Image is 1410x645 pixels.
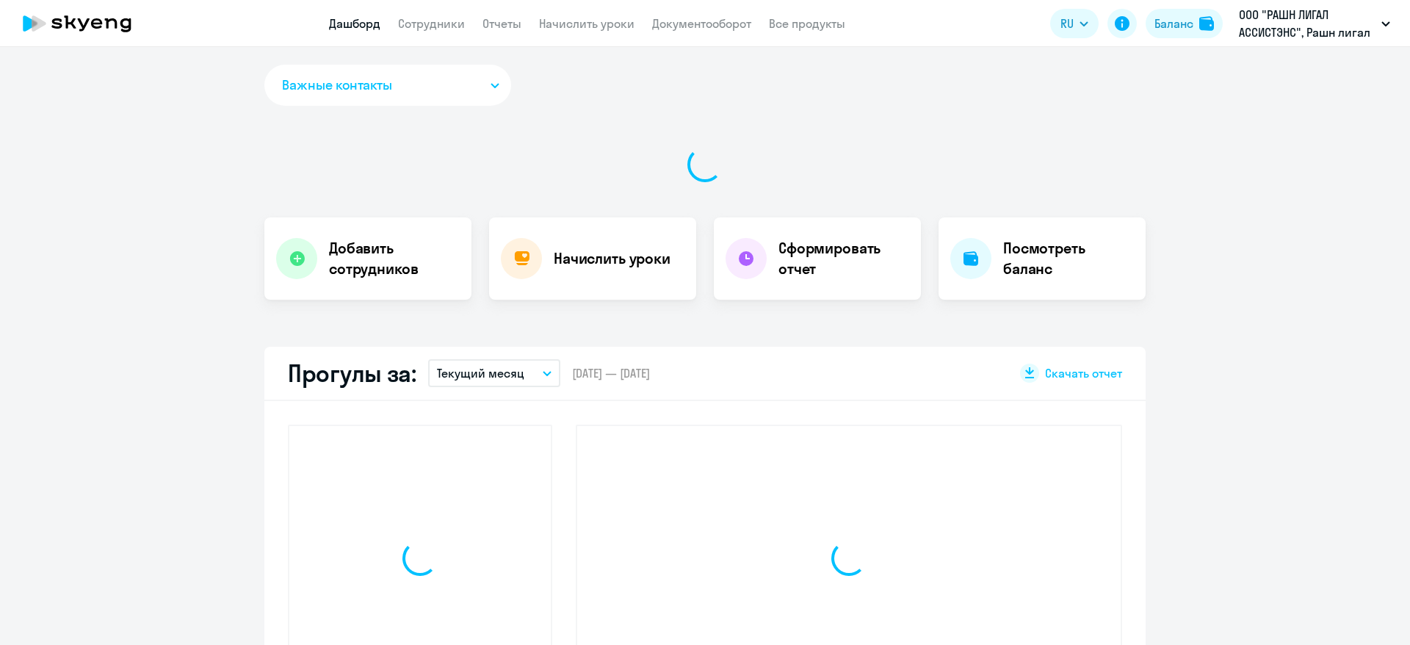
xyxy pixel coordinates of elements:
span: [DATE] — [DATE] [572,365,650,381]
h4: Добавить сотрудников [329,238,460,279]
span: Важные контакты [282,76,392,95]
button: Текущий месяц [428,359,560,387]
a: Сотрудники [398,16,465,31]
p: ООО "РАШН ЛИГАЛ АССИСТЭНС", Рашн лигал Ассистэнс 80/20 [1239,6,1375,41]
button: Балансbalance [1146,9,1223,38]
span: Скачать отчет [1045,365,1122,381]
button: RU [1050,9,1099,38]
p: Текущий месяц [437,364,524,382]
button: Важные контакты [264,65,511,106]
a: Документооборот [652,16,751,31]
h4: Сформировать отчет [778,238,909,279]
span: RU [1060,15,1074,32]
h4: Начислить уроки [554,248,670,269]
a: Дашборд [329,16,380,31]
a: Все продукты [769,16,845,31]
button: ООО "РАШН ЛИГАЛ АССИСТЭНС", Рашн лигал Ассистэнс 80/20 [1232,6,1398,41]
a: Начислить уроки [539,16,634,31]
h2: Прогулы за: [288,358,416,388]
h4: Посмотреть баланс [1003,238,1134,279]
img: balance [1199,16,1214,31]
a: Отчеты [482,16,521,31]
div: Баланс [1154,15,1193,32]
